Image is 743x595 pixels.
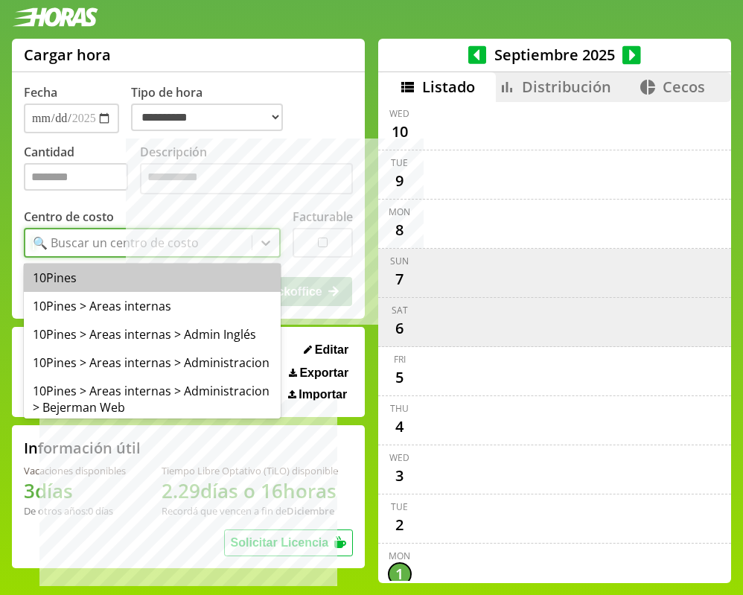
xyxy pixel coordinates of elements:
[131,84,295,133] label: Tipo de hora
[391,156,408,169] div: Tue
[392,304,408,316] div: Sat
[24,45,111,65] h1: Cargar hora
[389,107,409,120] div: Wed
[390,255,409,267] div: Sun
[287,504,334,518] b: Diciembre
[389,206,410,218] div: Mon
[388,562,412,586] div: 1
[388,169,412,193] div: 9
[224,529,354,556] button: Solicitar Licencia
[24,320,281,349] div: 10Pines > Areas internas > Admin Inglés
[391,500,408,513] div: Tue
[162,504,338,518] div: Recordá que vencen a fin de
[388,415,412,439] div: 4
[486,45,622,65] span: Septiembre 2025
[299,388,347,401] span: Importar
[388,267,412,291] div: 7
[162,477,338,504] h1: 2.29 días o 16 horas
[24,163,128,191] input: Cantidad
[389,451,409,464] div: Wed
[284,366,353,381] button: Exportar
[299,343,353,357] button: Editar
[12,7,98,27] img: logotipo
[24,144,140,198] label: Cantidad
[33,235,199,251] div: 🔍 Buscar un centro de costo
[24,84,57,101] label: Fecha
[388,316,412,340] div: 6
[24,209,114,225] label: Centro de costo
[388,464,412,488] div: 3
[315,343,348,357] span: Editar
[24,264,281,292] div: 10Pines
[388,218,412,242] div: 8
[131,104,283,131] select: Tipo de hora
[422,77,475,97] span: Listado
[390,402,409,415] div: Thu
[140,163,353,194] textarea: Descripción
[231,536,329,549] span: Solicitar Licencia
[24,477,126,504] h1: 3 días
[140,144,353,198] label: Descripción
[388,366,412,389] div: 5
[663,77,705,97] span: Cecos
[378,102,731,582] div: scrollable content
[299,366,348,380] span: Exportar
[522,77,611,97] span: Distribución
[24,292,281,320] div: 10Pines > Areas internas
[24,504,126,518] div: De otros años: 0 días
[24,349,281,377] div: 10Pines > Areas internas > Administracion
[389,550,410,562] div: Mon
[388,120,412,144] div: 10
[162,464,338,477] div: Tiempo Libre Optativo (TiLO) disponible
[24,464,126,477] div: Vacaciones disponibles
[388,513,412,537] div: 2
[24,438,141,458] h2: Información útil
[293,209,353,225] label: Facturable
[394,353,406,366] div: Fri
[24,377,281,421] div: 10Pines > Areas internas > Administracion > Bejerman Web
